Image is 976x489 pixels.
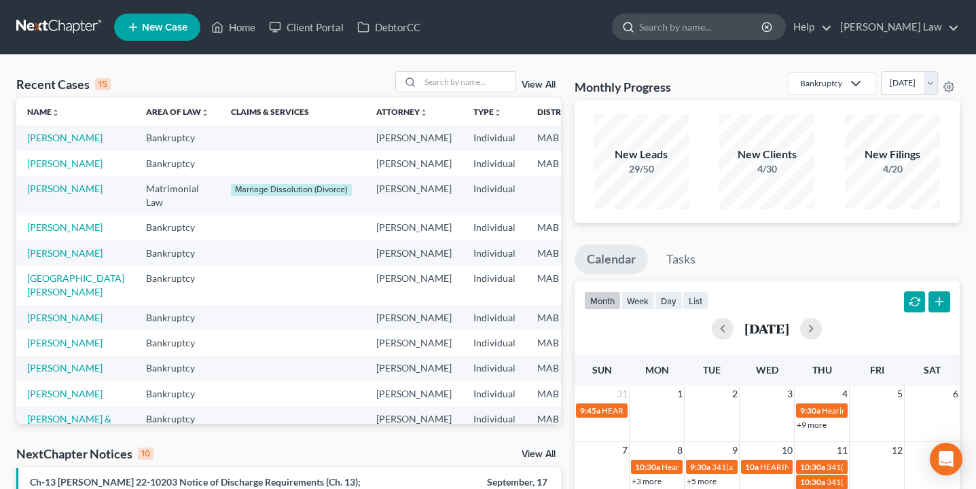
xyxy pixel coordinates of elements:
[946,442,960,458] span: 13
[712,462,843,472] span: 341(a) meeting for [PERSON_NAME]
[526,330,593,355] td: MAB
[835,442,849,458] span: 11
[138,448,153,460] div: 10
[845,147,940,162] div: New Filings
[142,22,187,33] span: New Case
[787,15,832,39] a: Help
[365,407,463,446] td: [PERSON_NAME]
[930,443,962,475] div: Open Intercom Messenger
[27,183,103,194] a: [PERSON_NAME]
[463,356,526,381] td: Individual
[786,386,794,402] span: 3
[201,109,209,117] i: unfold_more
[537,107,582,117] a: Districtunfold_more
[135,215,220,240] td: Bankruptcy
[420,109,428,117] i: unfold_more
[645,364,669,376] span: Mon
[526,151,593,176] td: MAB
[27,272,124,297] a: [GEOGRAPHIC_DATA][PERSON_NAME]
[812,364,832,376] span: Thu
[526,215,593,240] td: MAB
[896,386,904,402] span: 5
[687,476,717,486] a: +5 more
[522,450,556,459] a: View All
[365,125,463,150] td: [PERSON_NAME]
[262,15,350,39] a: Client Portal
[575,244,648,274] a: Calendar
[27,132,103,143] a: [PERSON_NAME]
[463,407,526,446] td: Individual
[526,356,593,381] td: MAB
[662,462,767,472] span: Hearing for [PERSON_NAME]
[575,79,671,95] h3: Monthly Progress
[463,176,526,215] td: Individual
[890,442,904,458] span: 12
[365,176,463,215] td: [PERSON_NAME]
[27,362,103,374] a: [PERSON_NAME]
[365,215,463,240] td: [PERSON_NAME]
[621,442,629,458] span: 7
[365,356,463,381] td: [PERSON_NAME]
[27,247,103,259] a: [PERSON_NAME]
[800,477,825,487] span: 10:30a
[719,162,814,176] div: 4/30
[870,364,884,376] span: Fri
[135,151,220,176] td: Bankruptcy
[632,476,662,486] a: +3 more
[676,386,684,402] span: 1
[135,381,220,406] td: Bankruptcy
[592,364,612,376] span: Sun
[676,442,684,458] span: 8
[584,291,621,310] button: month
[463,266,526,304] td: Individual
[845,162,940,176] div: 4/20
[800,462,825,472] span: 10:30a
[135,240,220,266] td: Bankruptcy
[27,107,60,117] a: Nameunfold_more
[615,386,629,402] span: 31
[731,386,739,402] span: 2
[473,107,502,117] a: Typeunfold_more
[800,405,820,416] span: 9:30a
[822,405,928,416] span: Hearing for [PERSON_NAME]
[135,330,220,355] td: Bankruptcy
[350,15,427,39] a: DebtorCC
[683,291,708,310] button: list
[463,305,526,330] td: Individual
[135,176,220,215] td: Matrimonial Law
[27,158,103,169] a: [PERSON_NAME]
[526,125,593,150] td: MAB
[703,364,721,376] span: Tue
[621,291,655,310] button: week
[526,407,593,446] td: MAB
[526,266,593,304] td: MAB
[135,407,220,446] td: Bankruptcy
[16,446,153,462] div: NextChapter Notices
[135,125,220,150] td: Bankruptcy
[780,442,794,458] span: 10
[231,184,352,196] div: Marriage Dissolution (Divorce)
[463,330,526,355] td: Individual
[463,215,526,240] td: Individual
[760,462,874,472] span: HEARING for [PERSON_NAME]
[833,15,959,39] a: [PERSON_NAME] Law
[365,240,463,266] td: [PERSON_NAME]
[365,330,463,355] td: [PERSON_NAME]
[494,109,502,117] i: unfold_more
[27,312,103,323] a: [PERSON_NAME]
[463,240,526,266] td: Individual
[463,151,526,176] td: Individual
[16,76,111,92] div: Recent Cases
[52,109,60,117] i: unfold_more
[135,266,220,304] td: Bankruptcy
[797,420,827,430] a: +9 more
[594,147,689,162] div: New Leads
[800,77,842,89] div: Bankruptcy
[27,388,103,399] a: [PERSON_NAME]
[204,15,262,39] a: Home
[365,305,463,330] td: [PERSON_NAME]
[365,151,463,176] td: [PERSON_NAME]
[952,386,960,402] span: 6
[146,107,209,117] a: Area of Lawunfold_more
[526,381,593,406] td: MAB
